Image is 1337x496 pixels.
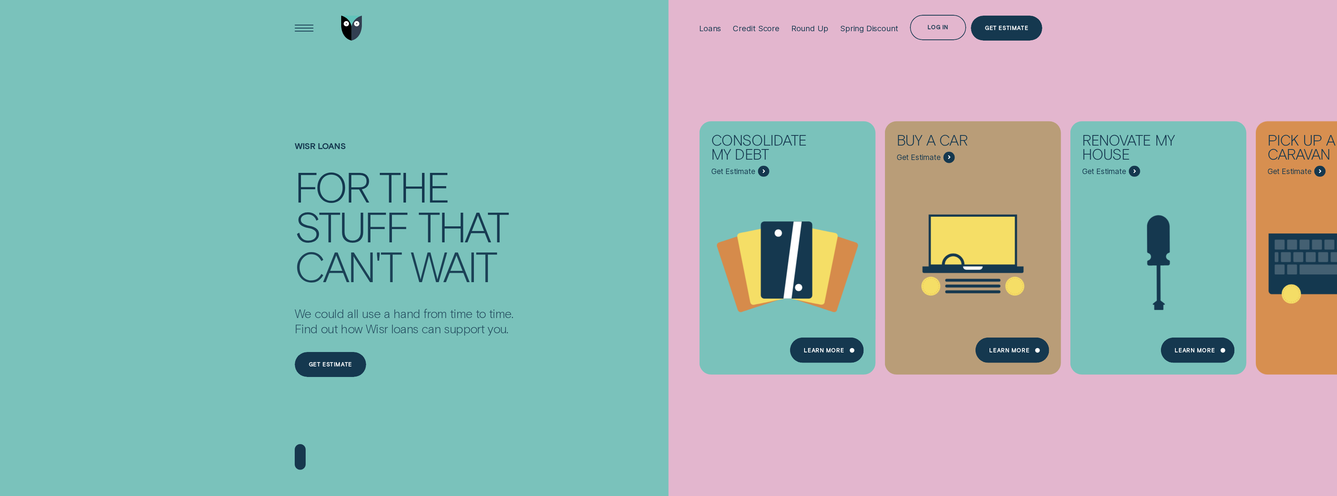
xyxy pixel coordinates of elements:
div: wait [411,246,496,285]
a: Get estimate [295,352,366,377]
span: Get Estimate [897,153,941,162]
a: Learn more [790,338,863,363]
h1: Wisr loans [295,141,513,167]
div: Buy a car [897,133,1009,152]
div: Consolidate my debt [711,133,824,165]
span: Get Estimate [711,167,755,176]
p: We could all use a hand from time to time. Find out how Wisr loans can support you. [295,305,513,336]
div: For [295,166,369,205]
a: Consolidate my debt - Learn more [700,121,876,368]
a: Renovate My House - Learn more [1070,121,1246,368]
button: Open Menu [292,16,317,41]
div: Spring Discount [840,23,898,33]
div: Round Up [791,23,828,33]
h4: For the stuff that can't wait [295,166,513,284]
span: Get Estimate [1082,167,1126,176]
button: Log in [910,15,966,40]
div: Credit Score [733,23,780,33]
a: Get Estimate [971,16,1042,41]
div: the [379,166,448,205]
div: Loans [699,23,721,33]
a: Learn More [975,338,1049,363]
div: can't [295,246,401,285]
div: stuff [295,206,408,245]
div: Renovate My House [1082,133,1195,165]
div: that [418,206,508,245]
img: Wisr [341,16,362,41]
a: Learn more [1161,338,1234,363]
span: Get Estimate [1268,167,1312,176]
a: Buy a car - Learn more [885,121,1061,368]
